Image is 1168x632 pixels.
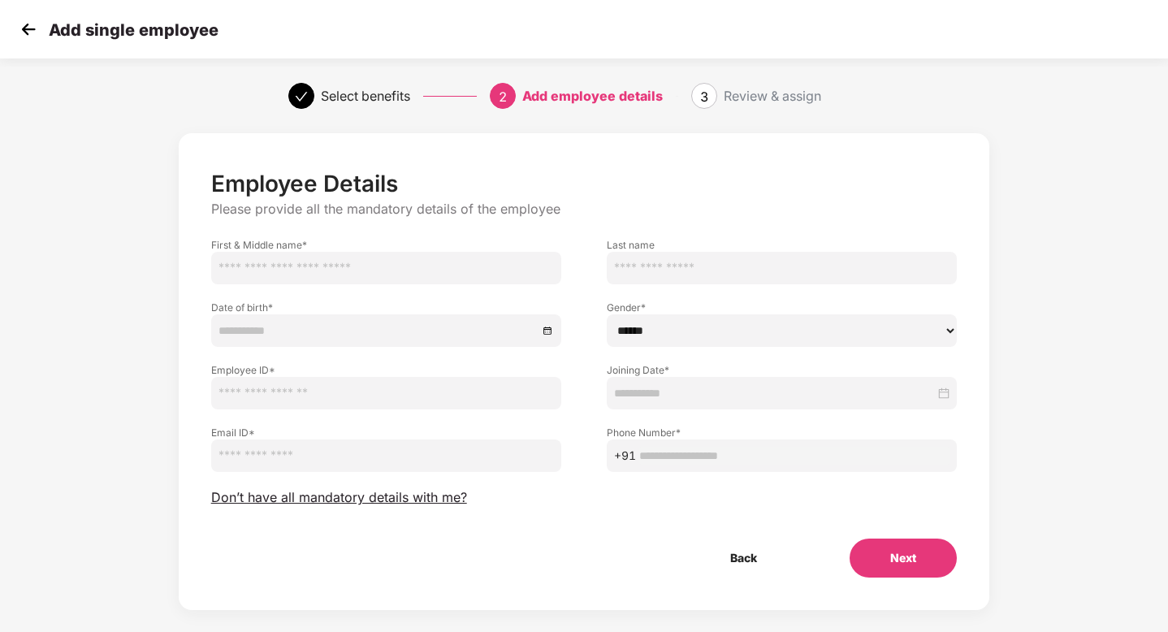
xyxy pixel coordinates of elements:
[850,539,957,578] button: Next
[522,83,663,109] div: Add employee details
[614,447,636,465] span: +91
[211,426,561,439] label: Email ID
[321,83,410,109] div: Select benefits
[49,20,218,40] p: Add single employee
[607,301,957,314] label: Gender
[211,489,467,506] span: Don’t have all mandatory details with me?
[499,89,507,105] span: 2
[700,89,708,105] span: 3
[211,301,561,314] label: Date of birth
[211,170,958,197] p: Employee Details
[211,201,958,218] p: Please provide all the mandatory details of the employee
[295,90,308,103] span: check
[690,539,798,578] button: Back
[607,238,957,252] label: Last name
[211,238,561,252] label: First & Middle name
[607,426,957,439] label: Phone Number
[16,17,41,41] img: svg+xml;base64,PHN2ZyB4bWxucz0iaHR0cDovL3d3dy53My5vcmcvMjAwMC9zdmciIHdpZHRoPSIzMCIgaGVpZ2h0PSIzMC...
[211,363,561,377] label: Employee ID
[724,83,821,109] div: Review & assign
[607,363,957,377] label: Joining Date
